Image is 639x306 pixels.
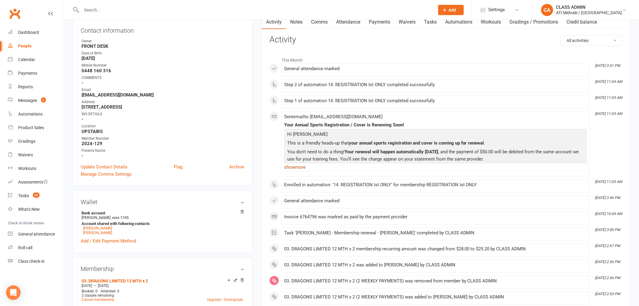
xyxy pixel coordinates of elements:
div: What's New [18,207,40,212]
strong: 0448 160 316 [82,68,244,73]
i: [DATE] 11:03 AM [595,112,622,116]
a: General attendance kiosk mode [8,227,64,241]
a: Product Sales [8,121,64,135]
h3: Activity [269,35,623,44]
a: Manage Comms Settings [81,171,132,178]
strong: Bank account [82,211,241,215]
div: ATI Midvale / [GEOGRAPHIC_DATA] [556,10,622,15]
p: This is a friendly heads-up that . [286,139,585,148]
strong: - [82,116,244,122]
li: This Month [269,54,623,63]
a: Add / Edit Payment Method [81,237,136,245]
i: [DATE] 11:03 AM [595,96,622,100]
i: [DATE] 2:56 PM [595,276,620,280]
div: CA [541,4,553,16]
div: Step 2 of automation 14. REGISTRIATION Ist ONLY completed successfully [284,82,587,87]
a: Payments [8,67,64,80]
div: Tasks [18,193,29,198]
a: Upgrade / Downgrade [207,298,243,302]
a: Update Contact Details [81,163,127,171]
div: General attendance marked [284,66,587,71]
button: Add [438,5,464,15]
div: General attendance marked [284,198,587,203]
div: Task '[PERSON_NAME] - Membership renewal - [PERSON_NAME]' completed by CLASS ADMIN [284,230,587,236]
div: Class check-in [18,259,45,264]
i: [DATE] 3:51 PM [595,63,620,68]
strong: 2024-129 [82,141,244,146]
span: Sent email to [EMAIL_ADDRESS][DOMAIN_NAME] [284,114,383,119]
span: Your renewal will happen automatically [DATE] [345,149,438,155]
div: Email [82,87,244,93]
i: [DATE] 10:04 AM [595,212,622,216]
a: Messages 2 [8,94,64,107]
div: Automations [18,112,43,116]
span: [DATE] [82,284,92,288]
div: Roll call [18,245,32,250]
a: Automations [8,107,64,121]
i: [DATE] 11:04 AM [595,80,622,84]
div: Step 1 of automation 14. REGISTRIATION Ist ONLY completed successfully [284,98,587,103]
div: Payments [18,71,37,76]
div: Product Sales [18,125,44,130]
li: [PERSON_NAME] [81,210,244,236]
a: Comms [307,15,332,29]
a: [PERSON_NAME] [83,226,112,230]
div: Workouts [18,166,36,171]
a: Gradings [8,135,64,148]
a: Credit balance [563,15,602,29]
a: Clubworx [7,6,22,21]
a: What's New [8,203,64,216]
input: Search... [80,6,430,14]
div: Address [82,99,244,105]
div: Assessments [18,180,48,184]
strong: - [82,153,244,158]
div: Your Annual Sports Registration / Cover is Renewing Soon! [284,122,587,128]
strong: [EMAIL_ADDRESS][DOMAIN_NAME] [82,92,244,98]
a: Roll call [8,241,64,255]
a: Class kiosk mode [8,255,64,268]
a: Calendar [8,53,64,67]
div: Member Number [82,136,244,142]
div: Reports [18,84,33,89]
div: General attendance [18,232,55,236]
div: Mobile Number [82,63,244,68]
a: Activity [262,15,286,29]
div: 03. DRAGONS LIMITED 12 MTH x 2 (2 WEEKLY PAYMENTS) was added to [PERSON_NAME] by CLASS ADMIN [284,295,587,300]
div: CLASS ADMIN [556,5,622,10]
div: INS DETAILS [82,111,244,117]
a: Waivers [8,148,64,162]
span: Booked: 0 [82,289,98,293]
i: [DATE] 3:00 PM [595,228,620,232]
strong: - [82,80,244,86]
i: [DATE] 2:53 PM [595,292,620,296]
a: Attendance [332,15,364,29]
div: 03. DRAGONS LIMITED 12 MTH x 2 was added to [PERSON_NAME] by CLASS ADMIN [284,262,587,268]
span: Settings [489,3,505,17]
div: Owner [82,38,244,44]
a: Automations [441,15,477,29]
a: Tasks 42 [8,189,64,203]
span: [DATE] [98,284,108,288]
div: Enrolled in automation: '14. REGISTRIATION Ist ONLY' for membership REGISTRIATION Ist ONLY [284,182,587,187]
strong: Account shared with following contacts [82,221,241,226]
i: [DATE] 2:56 PM [595,260,620,264]
h3: Membership [81,265,244,272]
a: 03. DRAGONS LIMITED 12 MTH x 2 [82,278,148,283]
h3: Wallet [81,199,244,205]
p: You don't need to do a thing! , and the payment of $50.00 will be debited from the same account w... [286,148,585,164]
a: Workouts [477,15,506,29]
div: Dashboard [18,30,39,35]
div: Date of Birth [82,50,244,56]
strong: [STREET_ADDRESS] [82,104,244,110]
a: Archive [229,163,244,171]
a: Workouts [8,162,64,175]
a: Reports [8,80,64,94]
a: show more [284,163,587,171]
div: Gradings [18,139,35,144]
div: Parents Name [82,148,244,154]
a: Dashboard [8,26,64,39]
div: Invoice 6764796 was marked as paid by the payment provider [284,214,587,220]
div: 03. DRAGONS LIMITED 12 MTH x 2 membership recurring amount was changed from $28.00 to $25.20 by C... [284,246,587,252]
a: Waivers [394,15,420,29]
div: COMMENTS [82,75,244,81]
